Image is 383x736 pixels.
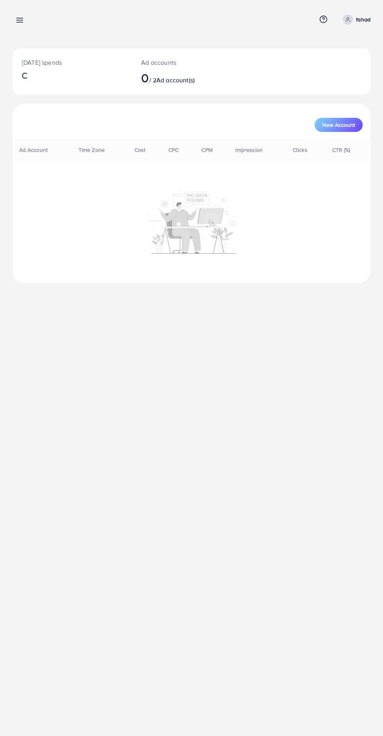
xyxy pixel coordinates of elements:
[322,122,355,128] span: New Account
[156,76,195,84] span: Ad account(s)
[315,118,363,132] button: New Account
[141,70,212,85] h2: / 2
[356,15,370,24] p: fahad
[141,69,149,87] span: 0
[22,58,122,67] p: [DATE] spends
[141,58,212,67] p: Ad accounts
[340,14,370,25] a: fahad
